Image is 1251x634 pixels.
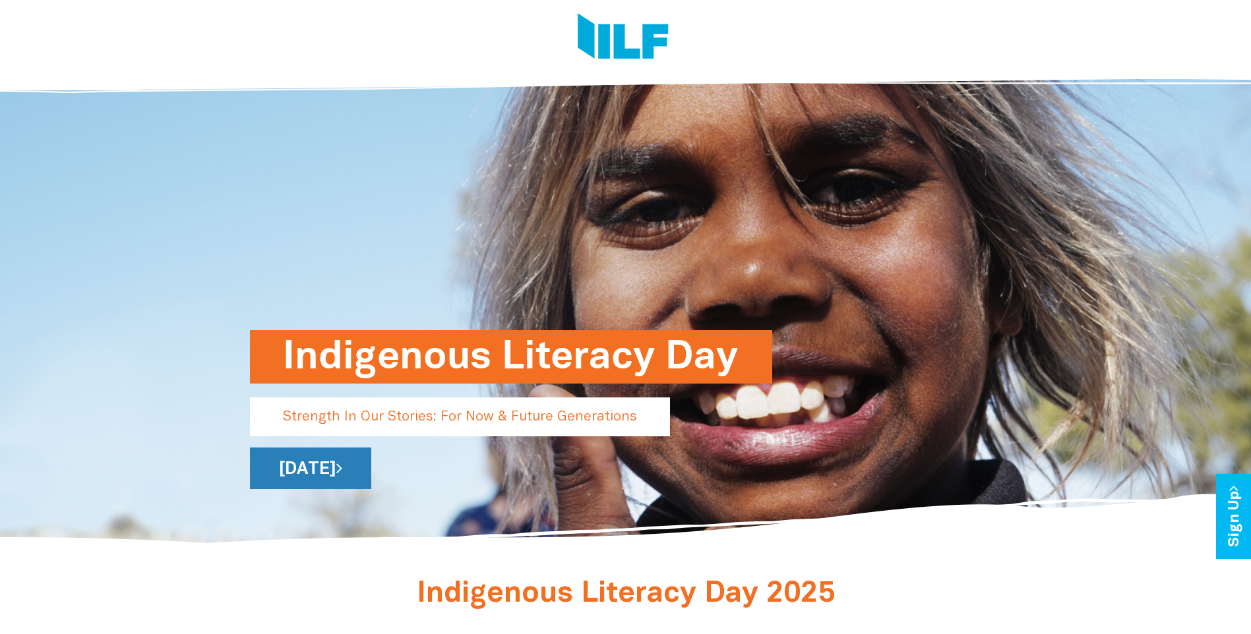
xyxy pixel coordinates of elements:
[250,447,371,489] a: [DATE]
[283,330,739,384] h1: Indigenous Literacy Day
[578,13,669,63] img: Logo
[250,397,670,436] p: Strength In Our Stories: For Now & Future Generations
[417,581,835,608] span: Indigenous Literacy Day 2025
